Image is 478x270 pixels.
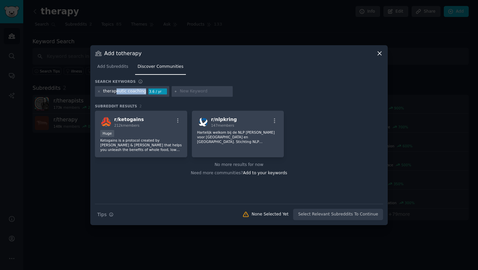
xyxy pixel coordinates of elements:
p: Ketogains is a protocol created by [PERSON_NAME] & [PERSON_NAME] that helps you unleash the benef... [100,138,182,152]
button: Tips [95,209,116,220]
a: Add Subreddits [95,62,130,75]
a: Discover Communities [135,62,186,75]
input: New Keyword [180,88,230,94]
h3: Add to therapy [104,50,142,57]
span: 147 members [211,123,234,127]
div: None Selected Yet [252,211,288,217]
div: No more results for now [95,162,383,168]
span: r/ ketogains [114,117,144,122]
span: r/ nlpkring [211,117,237,122]
span: 212k members [114,123,139,127]
p: Hartelijk welkom bij de NLP [PERSON_NAME] voor [GEOGRAPHIC_DATA] en [GEOGRAPHIC_DATA]. Stichting ... [197,130,279,144]
div: Need more communities? [95,168,383,176]
div: Huge [100,130,114,137]
div: 3.6 / yr [148,88,167,94]
span: Subreddit Results [95,104,137,108]
span: Tips [97,211,107,218]
span: Discover Communities [137,64,183,70]
img: ketogains [100,116,112,128]
img: nlpkring [197,116,209,128]
div: therapeutic coaching [103,88,146,94]
h3: Search keywords [95,79,136,84]
span: Add to your keywords [243,171,287,175]
span: Add Subreddits [97,64,128,70]
span: 2 [139,104,142,108]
